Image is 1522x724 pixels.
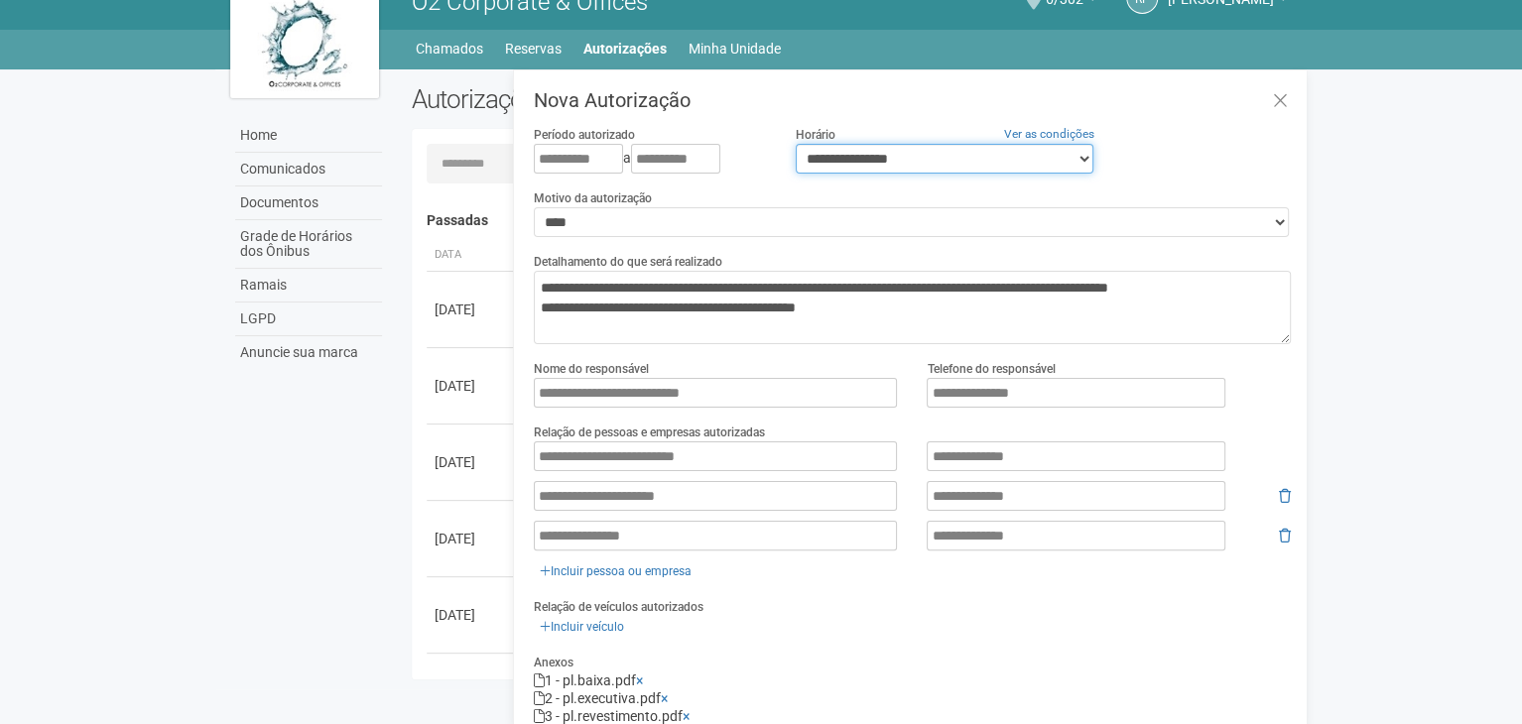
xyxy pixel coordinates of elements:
a: Anuncie sua marca [235,336,382,369]
a: Comunicados [235,153,382,186]
a: Documentos [235,186,382,220]
h3: Nova Autorização [534,90,1291,110]
label: Nome do responsável [534,360,649,378]
h2: Autorizações [412,84,836,114]
a: Reservas [505,35,562,62]
label: Relação de veículos autorizados [534,598,703,616]
i: Remover [1279,529,1291,543]
a: LGPD [235,302,382,336]
div: 2 - pl.executiva.pdf [534,689,1291,707]
a: Home [235,119,382,153]
h4: Passadas [427,213,1277,228]
a: Minha Unidade [689,35,781,62]
div: 1 - pl.baixa.pdf [534,671,1291,689]
label: Relação de pessoas e empresas autorizadas [534,423,765,441]
div: [DATE] [435,376,508,396]
a: Incluir veículo [534,616,630,638]
a: × [636,672,643,688]
a: Ramais [235,269,382,302]
div: [DATE] [435,529,508,548]
div: a [534,144,766,174]
a: Autorizações [583,35,667,62]
a: Chamados [416,35,483,62]
a: × [683,708,690,724]
div: [DATE] [435,300,508,319]
label: Detalhamento do que será realizado [534,253,722,271]
label: Telefone do responsável [927,360,1055,378]
a: Grade de Horários dos Ônibus [235,220,382,269]
div: [DATE] [435,452,508,472]
label: Anexos [534,654,573,671]
a: Ver as condições [1004,127,1094,141]
a: Incluir pessoa ou empresa [534,560,698,582]
label: Horário [796,126,835,144]
label: Motivo da autorização [534,189,652,207]
label: Período autorizado [534,126,635,144]
div: [DATE] [435,662,508,681]
a: × [661,690,668,706]
th: Data [427,239,516,272]
i: Remover [1279,489,1291,503]
div: [DATE] [435,605,508,625]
